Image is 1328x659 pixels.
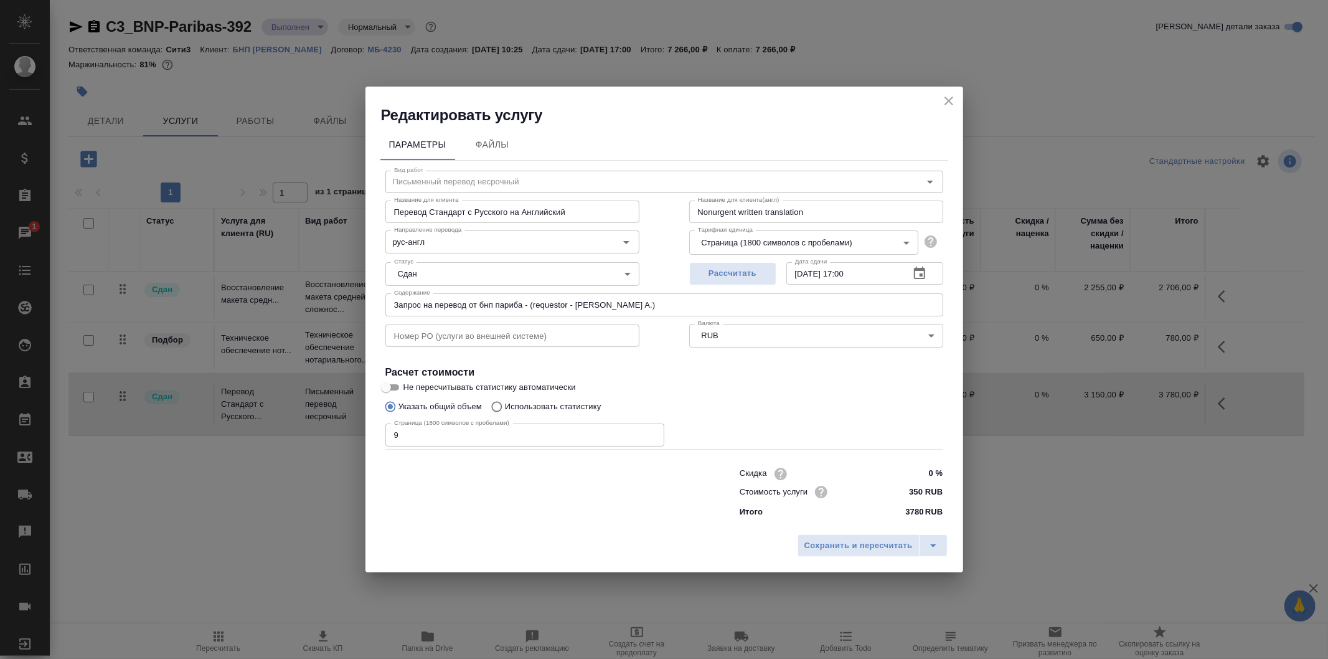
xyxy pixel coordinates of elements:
h4: Расчет стоимости [385,365,943,380]
div: split button [798,534,948,557]
div: RUB [689,324,943,348]
button: close [939,92,958,110]
button: RUB [698,330,722,341]
p: Итого [740,506,763,518]
button: Рассчитать [689,262,776,285]
button: Open [618,234,635,251]
button: Сохранить и пересчитать [798,534,920,557]
span: Сохранить и пересчитать [804,539,913,553]
p: 3780 [905,506,923,518]
h2: Редактировать услугу [381,105,963,125]
span: Файлы [463,137,522,153]
p: RUB [925,506,943,518]
input: ✎ Введи что-нибудь [896,465,943,483]
button: Страница (1800 символов с пробелами) [698,237,856,248]
div: Сдан [385,262,639,286]
p: Скидка [740,467,767,480]
span: Параметры [388,137,448,153]
p: Указать общий объем [398,401,482,413]
p: Использовать статистику [505,401,601,413]
span: Не пересчитывать статистику автоматически [403,381,576,394]
input: ✎ Введи что-нибудь [896,483,943,501]
p: Стоимость услуги [740,486,808,498]
div: Страница (1800 символов с пробелами) [689,230,918,254]
button: Сдан [394,268,421,279]
span: Рассчитать [696,267,770,281]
